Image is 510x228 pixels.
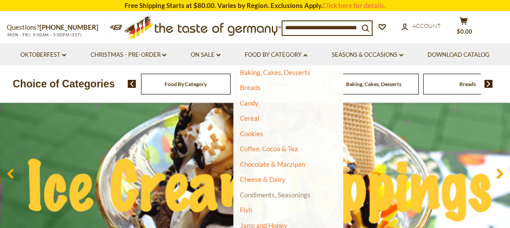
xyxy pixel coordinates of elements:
a: [PHONE_NUMBER] [39,23,98,31]
a: Breads [459,81,476,87]
a: Breads [240,83,261,91]
img: previous arrow [128,80,136,88]
a: Condiments, Seasonings [240,191,310,199]
a: Baking, Cakes, Desserts [240,68,310,76]
a: Fish [240,206,252,214]
a: Christmas - PRE-ORDER [90,50,166,60]
a: Chocolate & Marzipan [240,160,305,168]
a: Food By Category [245,50,307,60]
span: $0.00 [457,28,472,35]
a: Baking, Cakes, Desserts [346,81,401,87]
a: Oktoberfest [20,50,66,60]
a: Food By Category [165,81,207,87]
a: Seasons & Occasions [332,50,403,60]
a: Click here for details. [322,1,385,9]
a: Cereal [240,114,259,122]
a: Account [401,21,441,31]
a: Download Catalog [428,50,490,60]
img: next arrow [484,80,493,88]
p: Questions? [7,22,105,33]
span: MON - FRI, 9:00AM - 5:00PM (EST) [7,32,82,37]
a: Cookies [240,130,263,138]
button: $0.00 [450,17,477,39]
span: Account [412,22,441,29]
a: Candy [240,99,259,107]
a: Coffee, Cocoa & Tea [240,145,298,153]
a: Cheese & Dairy [240,175,286,183]
a: On Sale [191,50,220,60]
